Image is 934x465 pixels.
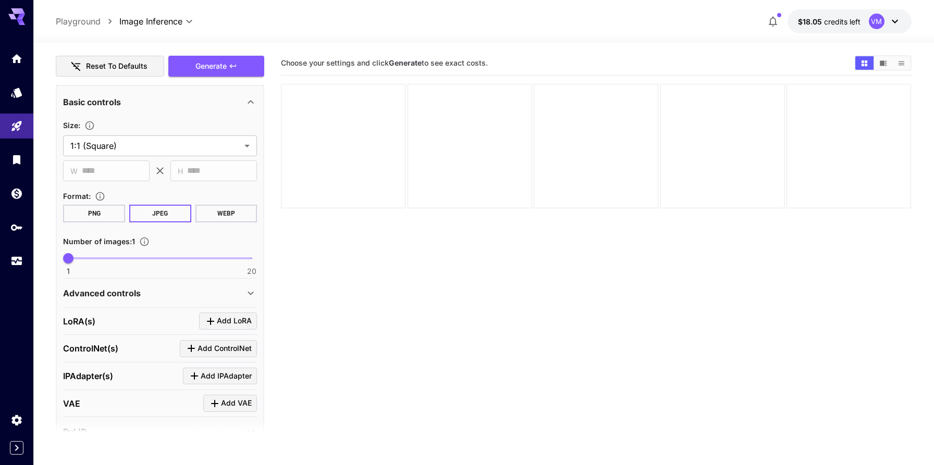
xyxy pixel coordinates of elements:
span: Choose your settings and click to see exact costs. [281,58,488,67]
span: H [178,165,183,177]
span: Format : [63,192,91,200]
nav: breadcrumb [56,15,119,28]
b: Generate [389,58,422,67]
button: Choose the file format for the output image. [91,191,109,202]
div: Models [10,86,23,99]
button: Click to add LoRA [199,312,257,330]
button: Adjust the dimensions of the generated image by specifying its width and height in pixels, or sel... [80,120,99,131]
div: Usage [10,255,23,268]
button: Specify how many images to generate in a single request. Each image generation will be charged se... [135,236,154,247]
a: Playground [56,15,101,28]
button: Generate [168,56,264,77]
button: Show images in video view [874,56,892,70]
p: LoRA(s) [63,315,95,328]
p: ControlNet(s) [63,342,118,355]
div: VM [869,14,884,29]
span: Add VAE [221,397,252,410]
span: Size : [63,121,80,130]
p: Basic controls [63,96,121,108]
button: $18.04972VM [788,9,912,33]
button: Reset to defaults [56,56,164,77]
span: W [70,165,78,177]
span: Generate [195,60,227,73]
div: Show images in grid viewShow images in video viewShow images in list view [854,55,912,71]
div: Home [10,52,23,65]
button: Expand sidebar [10,441,23,455]
p: Advanced controls [63,287,141,299]
span: Add LoRA [217,315,252,328]
div: Library [10,153,23,166]
div: Settings [10,413,23,426]
div: Wallet [10,187,23,200]
span: 1:1 (Square) [70,140,240,152]
span: $18.05 [798,17,824,26]
button: Click to add VAE [203,395,257,412]
span: credits left [824,17,861,26]
button: Show images in list view [892,56,911,70]
div: PuLID [63,419,257,444]
span: 1 [67,266,70,277]
button: Show images in grid view [855,56,874,70]
span: Add IPAdapter [201,370,252,383]
span: Add ControlNet [198,342,252,355]
button: Click to add ControlNet [180,340,257,357]
button: JPEG [129,205,191,222]
div: $18.04972 [798,16,861,27]
span: Number of images : 1 [63,237,135,246]
span: Image Inference [119,15,182,28]
span: 20 [247,266,256,277]
div: Advanced controls [63,281,257,306]
div: Basic controls [63,90,257,115]
button: PNG [63,205,125,222]
p: VAE [63,397,80,410]
div: API Keys [10,221,23,234]
div: Playground [10,120,23,133]
p: IPAdapter(s) [63,370,113,382]
button: Click to add IPAdapter [183,368,257,385]
button: WEBP [195,205,257,222]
